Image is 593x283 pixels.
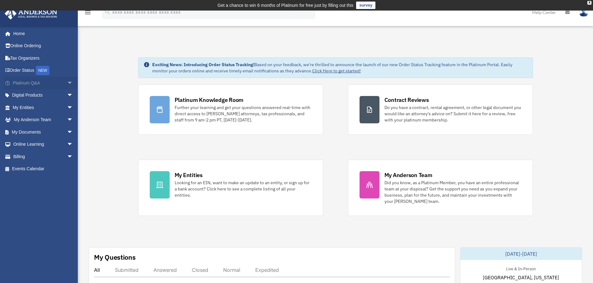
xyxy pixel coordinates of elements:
a: survey [356,2,375,9]
span: arrow_drop_down [67,114,79,126]
span: arrow_drop_down [67,101,79,114]
a: Home [4,27,79,40]
a: Online Ordering [4,40,82,52]
img: User Pic [579,8,588,17]
div: Did you know, as a Platinum Member, you have an entire professional team at your disposal? Get th... [384,180,521,204]
a: My Anderson Team Did you know, as a Platinum Member, you have an entire professional team at your... [348,160,533,216]
div: Expedited [255,267,279,273]
div: Answered [153,267,177,273]
a: My Entitiesarrow_drop_down [4,101,82,114]
i: menu [84,9,92,16]
div: Normal [223,267,240,273]
a: Digital Productsarrow_drop_down [4,89,82,102]
img: Anderson Advisors Platinum Portal [3,7,59,20]
a: Contract Reviews Do you have a contract, rental agreement, or other legal document you would like... [348,84,533,135]
a: Tax Organizers [4,52,82,64]
a: Order StatusNEW [4,64,82,77]
span: arrow_drop_down [67,77,79,89]
i: search [104,8,111,15]
span: arrow_drop_down [67,126,79,139]
a: Platinum Q&Aarrow_drop_down [4,77,82,89]
a: Billingarrow_drop_down [4,150,82,163]
div: Platinum Knowledge Room [175,96,244,104]
div: Closed [192,267,208,273]
div: Live & In-Person [501,265,541,272]
a: My Documentsarrow_drop_down [4,126,82,138]
a: Events Calendar [4,163,82,175]
div: My Entities [175,171,203,179]
a: My Anderson Teamarrow_drop_down [4,114,82,126]
a: menu [84,11,92,16]
span: arrow_drop_down [67,89,79,102]
div: NEW [36,66,49,75]
div: All [94,267,100,273]
div: My Questions [94,253,136,262]
div: [DATE]-[DATE] [460,248,582,260]
div: Based on your feedback, we're thrilled to announce the launch of our new Order Status Tracking fe... [152,62,528,74]
span: arrow_drop_down [67,150,79,163]
a: My Entities Looking for an EIN, want to make an update to an entity, or sign up for a bank accoun... [138,160,323,216]
span: [GEOGRAPHIC_DATA], [US_STATE] [483,274,559,281]
div: Submitted [115,267,139,273]
a: Platinum Knowledge Room Further your learning and get your questions answered real-time with dire... [138,84,323,135]
div: Looking for an EIN, want to make an update to an entity, or sign up for a bank account? Click her... [175,180,312,198]
div: Do you have a contract, rental agreement, or other legal document you would like an attorney's ad... [384,104,521,123]
a: Online Learningarrow_drop_down [4,138,82,151]
span: arrow_drop_down [67,138,79,151]
strong: Exciting News: Introducing Order Status Tracking! [152,62,254,67]
div: Further your learning and get your questions answered real-time with direct access to [PERSON_NAM... [175,104,312,123]
a: Click Here to get started! [312,68,361,74]
div: Get a chance to win 6 months of Platinum for free just by filling out this [218,2,354,9]
div: close [587,1,591,5]
div: Contract Reviews [384,96,429,104]
div: My Anderson Team [384,171,432,179]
